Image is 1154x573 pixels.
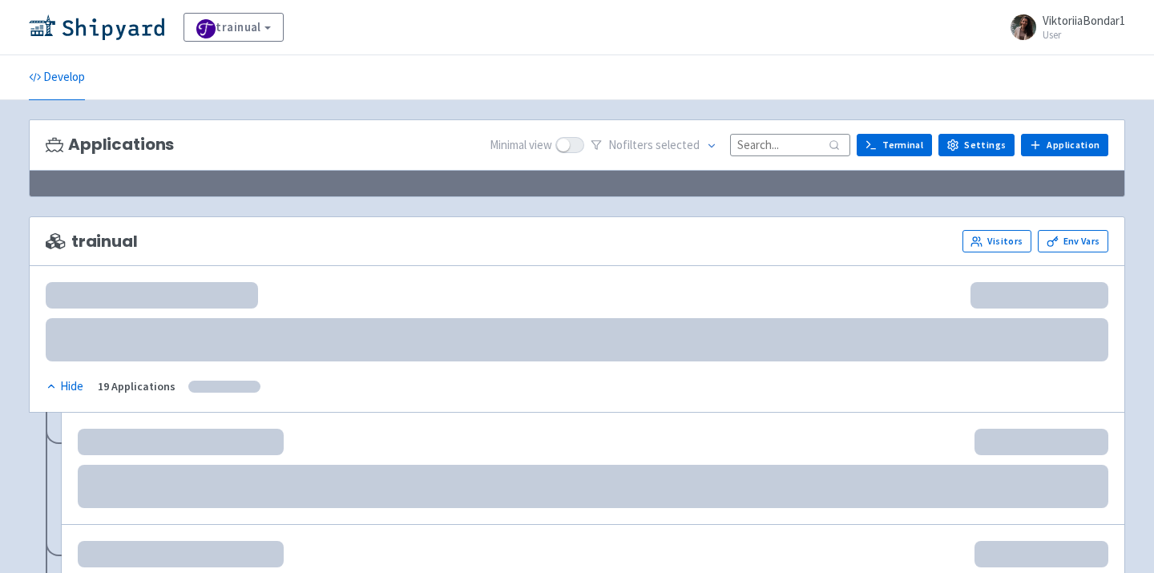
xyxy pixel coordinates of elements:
a: ViktoriiaBondar1 User [1001,14,1125,40]
input: Search... [730,134,850,155]
a: Settings [938,134,1015,156]
span: Minimal view [490,136,552,155]
span: selected [656,137,700,152]
img: Shipyard logo [29,14,164,40]
h3: Applications [46,135,174,154]
div: Hide [46,377,83,396]
span: trainual [46,232,138,251]
a: Visitors [962,230,1031,252]
button: Hide [46,377,85,396]
a: Env Vars [1038,230,1108,252]
span: No filter s [608,136,700,155]
a: Application [1021,134,1108,156]
div: 19 Applications [98,377,176,396]
a: trainual [184,13,284,42]
a: Terminal [857,134,932,156]
span: ViktoriiaBondar1 [1043,13,1125,28]
small: User [1043,30,1125,40]
a: Develop [29,55,85,100]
